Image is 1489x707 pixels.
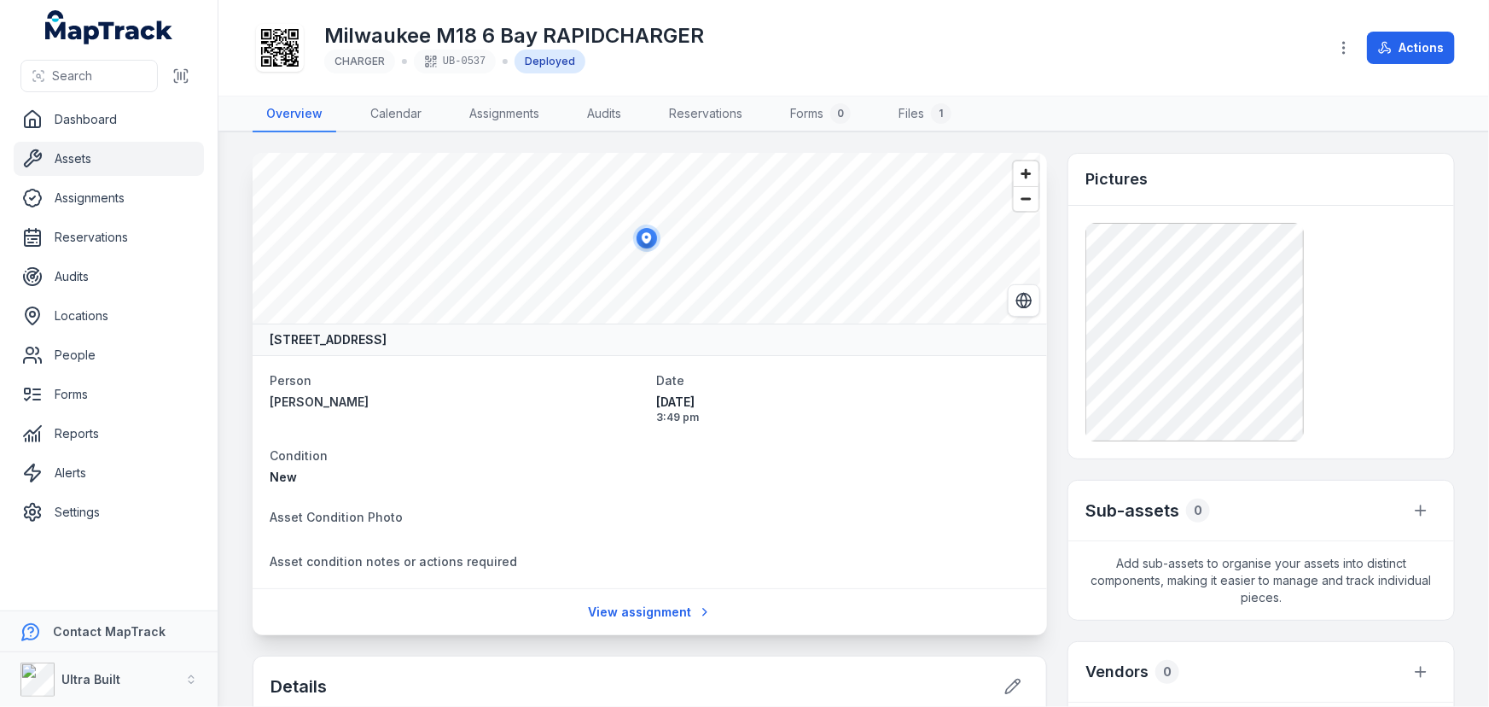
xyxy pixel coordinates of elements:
[14,456,204,490] a: Alerts
[357,96,435,132] a: Calendar
[14,377,204,412] a: Forms
[14,260,204,294] a: Audits
[1186,499,1210,523] div: 0
[657,411,1031,424] span: 3:49 pm
[414,50,496,73] div: UB-0537
[14,220,204,254] a: Reservations
[253,153,1040,324] canvas: Map
[53,624,166,639] strong: Contact MapTrack
[45,10,173,44] a: MapTrack
[334,55,385,67] span: CHARGER
[14,299,204,333] a: Locations
[657,394,1031,411] span: [DATE]
[14,181,204,215] a: Assignments
[270,470,297,484] span: New
[1008,284,1040,317] button: Switch to Satellite View
[1014,161,1038,186] button: Zoom in
[577,596,723,628] a: View assignment
[14,338,204,372] a: People
[931,103,951,124] div: 1
[14,102,204,137] a: Dashboard
[324,22,704,50] h1: Milwaukee M18 6 Bay RAPIDCHARGER
[20,60,158,92] button: Search
[1085,167,1148,191] h3: Pictures
[515,50,585,73] div: Deployed
[655,96,756,132] a: Reservations
[14,417,204,451] a: Reports
[270,394,643,411] a: [PERSON_NAME]
[885,96,965,132] a: Files1
[14,495,204,529] a: Settings
[1068,541,1454,620] span: Add sub-assets to organise your assets into distinct components, making it easier to manage and t...
[270,510,403,524] span: Asset Condition Photo
[270,448,328,463] span: Condition
[270,554,517,569] span: Asset condition notes or actions required
[456,96,553,132] a: Assignments
[657,394,1031,424] time: 16/07/2025, 3:49:49 pm
[1085,499,1179,523] h2: Sub-assets
[1367,32,1455,64] button: Actions
[61,672,120,687] strong: Ultra Built
[253,96,336,132] a: Overview
[270,373,311,388] span: Person
[1014,186,1038,211] button: Zoom out
[1085,660,1149,684] h3: Vendors
[830,103,851,124] div: 0
[52,67,92,85] span: Search
[573,96,635,132] a: Audits
[776,96,864,132] a: Forms0
[270,675,327,698] h2: Details
[270,331,387,348] strong: [STREET_ADDRESS]
[14,142,204,176] a: Assets
[657,373,685,388] span: Date
[1155,660,1179,684] div: 0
